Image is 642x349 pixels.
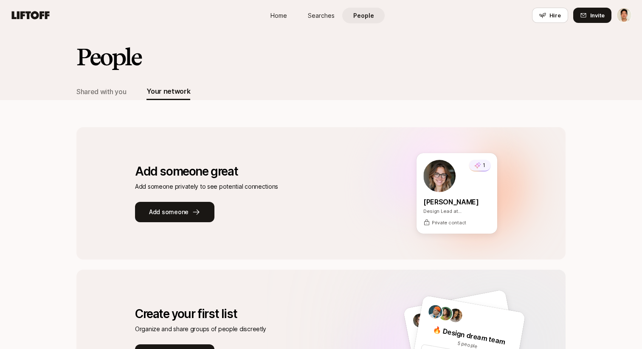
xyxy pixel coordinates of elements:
[423,196,490,207] p: [PERSON_NAME]
[448,307,463,323] img: woman-with-black-hair.jpg
[532,8,568,23] button: Hire
[135,181,278,192] p: Add someone privately to see potential connections
[432,218,466,227] span: Private contact
[423,160,456,192] img: My Network hero avatar
[549,11,561,20] span: Hire
[483,162,485,169] p: 1
[308,11,335,20] span: Searches
[353,11,374,20] span: People
[76,83,126,100] button: Shared with you
[76,86,126,97] div: Shared with you
[76,44,141,70] h2: People
[342,8,385,23] a: People
[438,306,453,321] img: avatar-1.jpg
[135,324,266,334] p: Organize and share groups of people discreetly
[146,83,190,100] button: Your network
[146,86,190,97] div: Your network
[423,207,490,215] p: Design Lead at [GEOGRAPHIC_DATA]
[135,307,237,321] p: Create your first list
[573,8,611,23] button: Invite
[270,11,287,20] span: Home
[300,8,342,23] a: Searches
[428,304,443,320] img: man-with-orange-hat.png
[617,8,632,23] button: Jeremy Chen
[135,165,238,178] p: Add someone great
[432,324,507,347] p: 🔥 Design dream team
[590,11,605,20] span: Invite
[135,202,214,222] button: Add someone
[257,8,300,23] a: Home
[617,8,631,22] img: Jeremy Chen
